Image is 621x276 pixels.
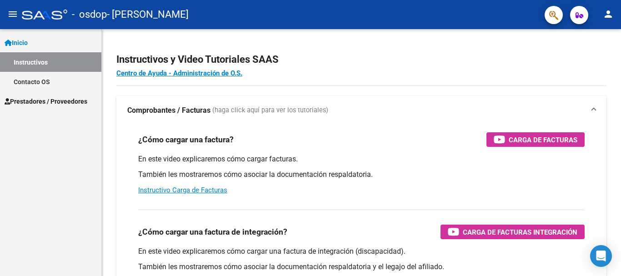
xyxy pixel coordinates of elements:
mat-icon: menu [7,9,18,20]
p: En este video explicaremos cómo cargar facturas. [138,154,585,164]
p: También les mostraremos cómo asociar la documentación respaldatoria. [138,170,585,180]
button: Carga de Facturas Integración [441,225,585,239]
p: En este video explicaremos cómo cargar una factura de integración (discapacidad). [138,246,585,256]
p: También les mostraremos cómo asociar la documentación respaldatoria y el legajo del afiliado. [138,262,585,272]
h3: ¿Cómo cargar una factura de integración? [138,226,287,238]
span: Inicio [5,38,28,48]
a: Instructivo Carga de Facturas [138,186,227,194]
div: Open Intercom Messenger [590,245,612,267]
a: Centro de Ayuda - Administración de O.S. [116,69,242,77]
mat-icon: person [603,9,614,20]
h3: ¿Cómo cargar una factura? [138,133,234,146]
mat-expansion-panel-header: Comprobantes / Facturas (haga click aquí para ver los tutoriales) [116,96,606,125]
span: Carga de Facturas Integración [463,226,577,238]
button: Carga de Facturas [486,132,585,147]
h2: Instructivos y Video Tutoriales SAAS [116,51,606,68]
span: - osdop [72,5,107,25]
strong: Comprobantes / Facturas [127,105,210,115]
span: (haga click aquí para ver los tutoriales) [212,105,328,115]
span: - [PERSON_NAME] [107,5,189,25]
span: Prestadores / Proveedores [5,96,87,106]
span: Carga de Facturas [509,134,577,146]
